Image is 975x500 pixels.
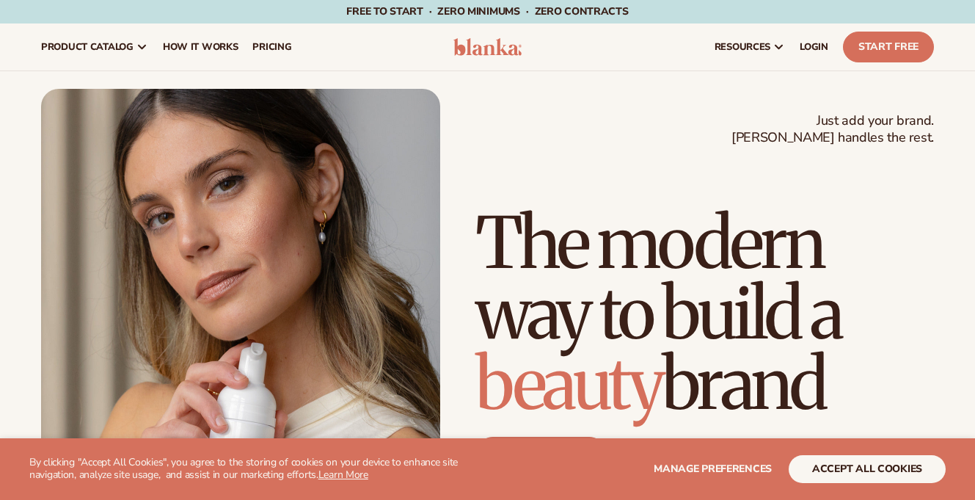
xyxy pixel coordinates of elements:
span: LOGIN [800,41,828,53]
button: Manage preferences [654,455,772,483]
a: Start free [475,437,607,472]
span: pricing [252,41,291,53]
span: product catalog [41,41,134,53]
a: Start Free [843,32,934,62]
a: Learn More [318,468,368,482]
span: beauty [475,340,662,428]
h1: The modern way to build a brand [475,208,934,419]
a: resources [707,23,792,70]
p: By clicking "Accept All Cookies", you agree to the storing of cookies on your device to enhance s... [29,457,475,482]
span: How It Works [163,41,238,53]
img: logo [453,38,522,56]
button: accept all cookies [789,455,946,483]
span: resources [715,41,770,53]
span: Free to start · ZERO minimums · ZERO contracts [346,4,628,18]
a: product catalog [34,23,156,70]
span: Manage preferences [654,462,772,476]
a: LOGIN [792,23,836,70]
span: Just add your brand. [PERSON_NAME] handles the rest. [731,112,934,147]
a: pricing [245,23,299,70]
a: How It Works [156,23,246,70]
